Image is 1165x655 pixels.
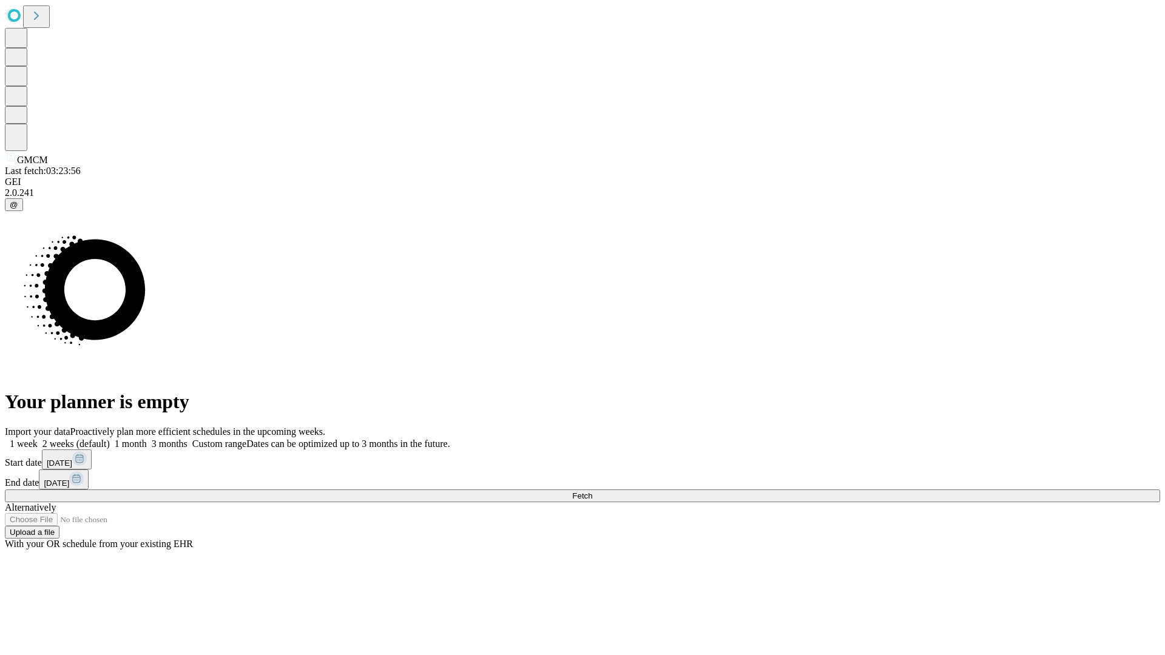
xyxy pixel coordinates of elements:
[246,438,450,449] span: Dates can be optimized up to 3 months in the future.
[5,526,59,539] button: Upload a file
[47,458,72,468] span: [DATE]
[42,438,110,449] span: 2 weeks (default)
[5,426,70,437] span: Import your data
[10,438,38,449] span: 1 week
[572,491,592,500] span: Fetch
[5,469,1160,489] div: End date
[5,187,1160,198] div: 2.0.241
[44,479,69,488] span: [DATE]
[5,449,1160,469] div: Start date
[39,469,89,489] button: [DATE]
[5,502,56,512] span: Alternatively
[152,438,187,449] span: 3 months
[5,198,23,211] button: @
[115,438,147,449] span: 1 month
[17,155,48,165] span: GMCM
[70,426,325,437] span: Proactively plan more efficient schedules in the upcoming weeks.
[5,166,81,176] span: Last fetch: 03:23:56
[42,449,92,469] button: [DATE]
[5,176,1160,187] div: GEI
[5,391,1160,413] h1: Your planner is empty
[5,489,1160,502] button: Fetch
[10,200,18,209] span: @
[192,438,246,449] span: Custom range
[5,539,193,549] span: With your OR schedule from your existing EHR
